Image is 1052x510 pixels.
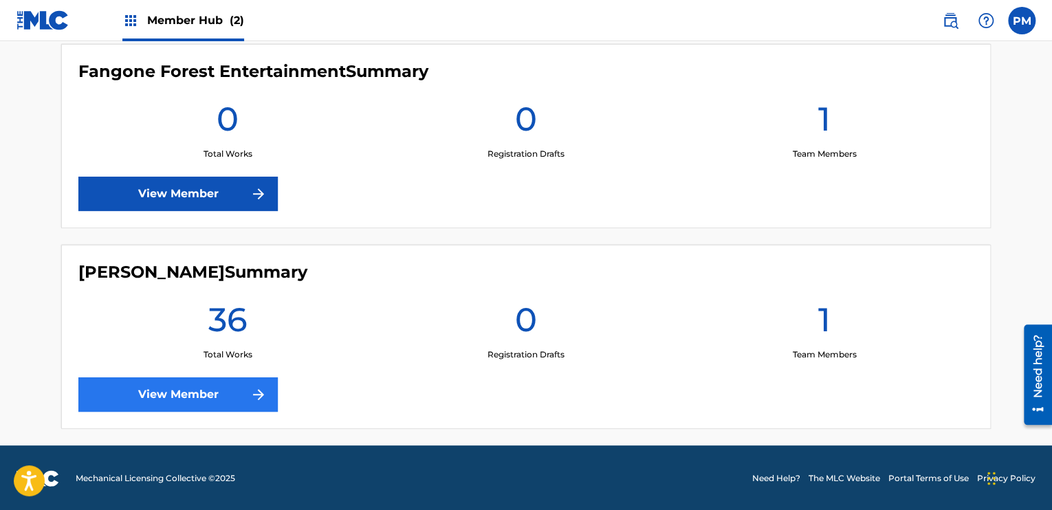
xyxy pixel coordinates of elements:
h4: Fangone Forest Entertainment [78,61,428,82]
h1: 0 [515,299,537,348]
iframe: Chat Widget [983,444,1052,510]
iframe: Resource Center [1013,319,1052,430]
a: Privacy Policy [977,472,1035,485]
img: Top Rightsholders [122,12,139,29]
img: f7272a7cc735f4ea7f67.svg [250,186,267,202]
a: View Member [78,377,278,412]
img: help [978,12,994,29]
p: Team Members [792,348,856,361]
div: User Menu [1008,7,1035,34]
p: Total Works [203,148,252,160]
h1: 1 [818,98,831,148]
h4: Patrick Mulwana [78,262,307,282]
h1: 36 [208,299,247,348]
a: Need Help? [752,472,800,485]
a: View Member [78,177,278,211]
span: Member Hub [147,12,244,28]
span: (2) [230,14,244,27]
div: Help [972,7,1000,34]
span: Mechanical Licensing Collective © 2025 [76,472,235,485]
img: logo [17,470,59,487]
p: Team Members [792,148,856,160]
a: Public Search [936,7,964,34]
div: Drag [987,458,996,499]
h1: 1 [818,299,831,348]
img: MLC Logo [17,10,69,30]
h1: 0 [515,98,537,148]
img: search [942,12,958,29]
h1: 0 [217,98,239,148]
p: Registration Drafts [487,148,565,160]
p: Total Works [203,348,252,361]
a: Portal Terms of Use [888,472,969,485]
img: f7272a7cc735f4ea7f67.svg [250,386,267,403]
p: Registration Drafts [487,348,565,361]
a: The MLC Website [809,472,880,485]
